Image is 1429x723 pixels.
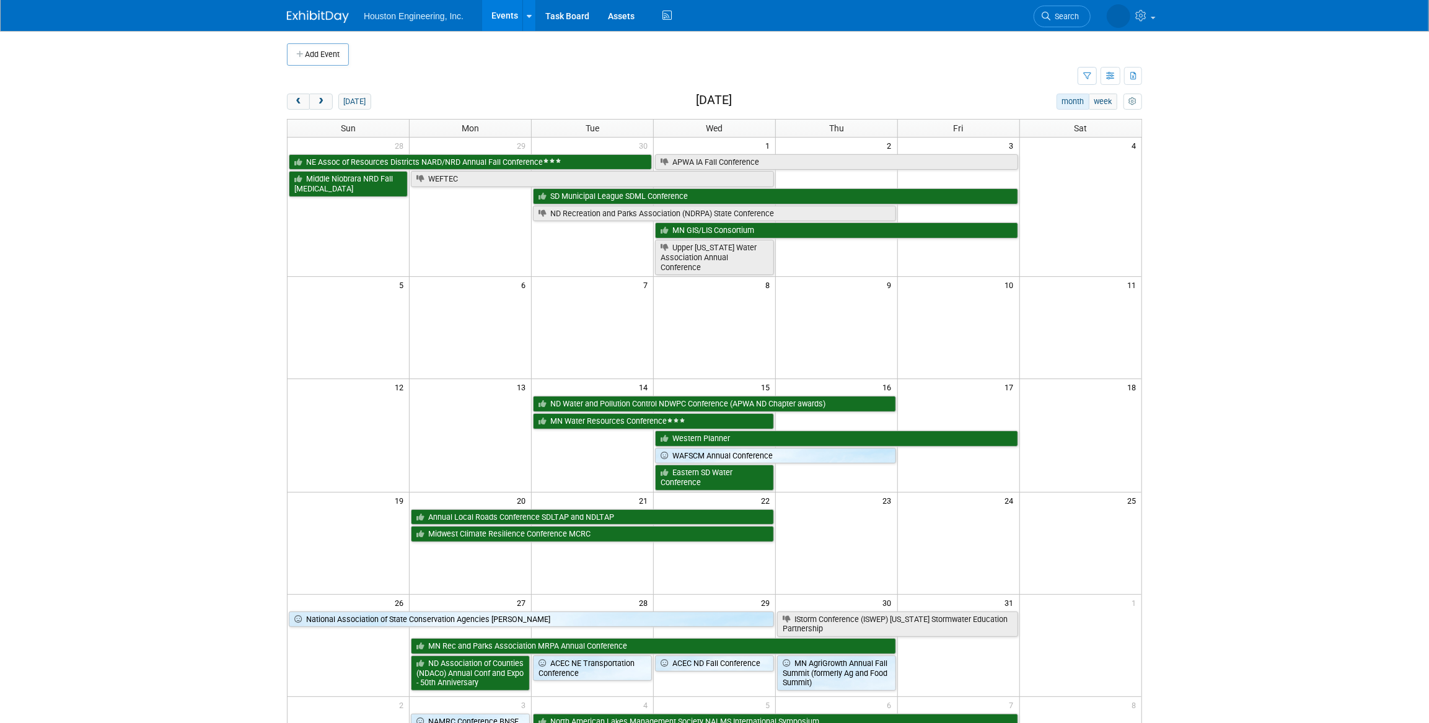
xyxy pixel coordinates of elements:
a: WAFSCM Annual Conference [655,448,896,464]
span: 3 [1008,138,1019,153]
a: NE Assoc of Resources Districts NARD/NRD Annual Fall Conference [289,154,652,170]
span: 5 [398,277,409,292]
a: Upper [US_STATE] Water Association Annual Conference [655,240,774,275]
span: 12 [394,379,409,395]
span: 30 [638,138,653,153]
a: APWA IA Fall Conference [655,154,1018,170]
span: 20 [516,493,531,508]
span: 5 [764,697,775,712]
span: 3 [520,697,531,712]
span: Wed [706,123,723,133]
a: Middle Niobrara NRD Fall [MEDICAL_DATA] [289,171,408,196]
span: 31 [1004,595,1019,610]
h2: [DATE] [696,94,732,107]
span: 9 [886,277,897,292]
span: 18 [1126,379,1141,395]
span: 28 [638,595,653,610]
span: 21 [638,493,653,508]
img: ExhibitDay [287,11,349,23]
button: [DATE] [338,94,371,110]
span: Search [1050,12,1079,21]
button: myCustomButton [1123,94,1142,110]
span: Sat [1074,123,1087,133]
a: ND Association of Counties (NDACo) Annual Conf and Expo - 50th Anniversary [411,655,530,691]
button: prev [287,94,310,110]
a: IStorm Conference (ISWEP) [US_STATE] Stormwater Education Partnership [777,611,1018,637]
span: 4 [642,697,653,712]
span: 1 [764,138,775,153]
span: 6 [886,697,897,712]
span: Fri [954,123,964,133]
span: 28 [394,138,409,153]
a: MN AgriGrowth Annual Fall Summit (formerly Ag and Food Summit) [777,655,896,691]
span: 2 [886,138,897,153]
span: 13 [516,379,531,395]
a: ND Recreation and Parks Association (NDRPA) State Conference [533,206,896,222]
a: National Association of State Conservation Agencies [PERSON_NAME] [289,611,774,628]
span: 26 [394,595,409,610]
span: 30 [882,595,897,610]
a: Midwest Climate Resilience Conference MCRC [411,526,774,542]
span: 25 [1126,493,1141,508]
span: 14 [638,379,653,395]
a: MN Water Resources Conference [533,413,774,429]
span: 11 [1126,277,1141,292]
a: ND Water and Pollution Control NDWPC Conference (APWA ND Chapter awards) [533,396,896,412]
button: month [1057,94,1089,110]
span: 17 [1004,379,1019,395]
span: 6 [520,277,531,292]
a: Annual Local Roads Conference SDLTAP and NDLTAP [411,509,774,525]
span: Mon [462,123,479,133]
a: MN Rec and Parks Association MRPA Annual Conference [411,638,895,654]
button: week [1089,94,1117,110]
span: 15 [760,379,775,395]
span: 22 [760,493,775,508]
a: ACEC ND Fall Conference [655,655,774,672]
a: Search [1034,6,1091,27]
span: 29 [516,138,531,153]
span: 7 [642,277,653,292]
span: 8 [1130,697,1141,712]
a: MN GIS/LIS Consortium [655,222,1018,239]
span: 1 [1130,595,1141,610]
span: 29 [760,595,775,610]
span: 16 [882,379,897,395]
span: 19 [394,493,409,508]
span: 7 [1008,697,1019,712]
span: 8 [764,277,775,292]
span: Sun [341,123,356,133]
span: Thu [829,123,844,133]
span: 2 [398,697,409,712]
span: 24 [1004,493,1019,508]
img: Heidi Joarnt [1107,4,1130,28]
a: Eastern SD Water Conference [655,465,774,490]
span: Tue [586,123,599,133]
a: SD Municipal League SDML Conference [533,188,1018,204]
span: 27 [516,595,531,610]
button: next [309,94,332,110]
span: Houston Engineering, Inc. [364,11,464,21]
a: Western Planner [655,431,1018,447]
i: Personalize Calendar [1128,98,1137,106]
span: 4 [1130,138,1141,153]
span: 23 [882,493,897,508]
span: 10 [1004,277,1019,292]
a: WEFTEC [411,171,774,187]
a: ACEC NE Transportation Conference [533,655,652,681]
button: Add Event [287,43,349,66]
